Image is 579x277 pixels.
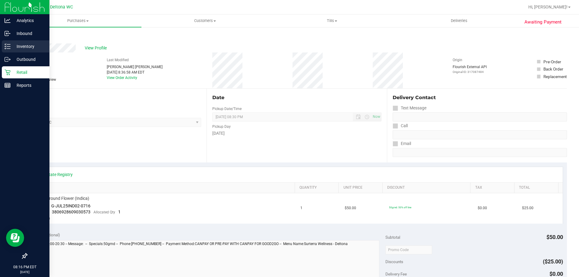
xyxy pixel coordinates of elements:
span: $0.00 [549,271,563,277]
inline-svg: Inventory [5,43,11,49]
label: Pickup Day [212,124,231,129]
div: Location [27,94,201,101]
a: SKU [36,185,292,190]
span: G-JUL25IND02-0716 [51,203,90,208]
div: [DATE] [212,130,381,137]
iframe: Resource center [6,229,24,247]
span: 3806928609030573 [52,209,90,214]
div: Delivery Contact [393,94,567,101]
div: [DATE] 8:36:58 AM EDT [107,70,163,75]
label: Call [393,121,408,130]
span: $50.00 [546,234,563,240]
p: Inventory [11,43,47,50]
a: Deliveries [396,14,523,27]
span: Hi, [PERSON_NAME]! [528,5,568,9]
a: Unit Price [343,185,380,190]
label: Origin [453,57,462,63]
p: Original ID: 317087484 [453,70,487,74]
label: Text Message [393,104,426,112]
label: Pickup Date/Time [212,106,242,112]
input: Format: (999) 999-9999 [393,130,567,139]
inline-svg: Retail [5,69,11,75]
a: Tax [475,185,512,190]
inline-svg: Reports [5,82,11,88]
a: Quantity [299,185,336,190]
a: Discount [387,185,468,190]
span: $50.00 [345,205,356,211]
span: 1 [118,209,121,214]
span: View Profile [85,45,109,51]
div: Pre-Order [543,59,561,65]
span: Tills [269,18,395,24]
p: Inbound [11,30,47,37]
p: Analytics [11,17,47,24]
span: Deliveries [443,18,476,24]
label: Last Modified [107,57,129,63]
inline-svg: Inbound [5,30,11,36]
p: Reports [11,82,47,89]
span: Discounts [385,256,403,267]
span: FT 7g Ground Flower (Indica) [35,196,89,201]
a: Tills [268,14,395,27]
span: Delivery Fee [385,272,407,276]
a: Purchases [14,14,141,27]
label: Email [393,139,411,148]
span: Subtotal [385,235,400,240]
p: Retail [11,69,47,76]
div: [PERSON_NAME] [PERSON_NAME] [107,64,163,70]
span: 1 [300,205,302,211]
div: Date [212,94,381,101]
p: Outbound [11,56,47,63]
p: 08:16 PM EDT [3,264,47,270]
a: View Order Activity [107,76,137,80]
p: [DATE] [3,270,47,274]
input: Promo Code [385,245,432,254]
span: ($25.00) [543,258,563,265]
a: Customers [141,14,268,27]
inline-svg: Outbound [5,56,11,62]
a: Total [519,185,556,190]
div: Flourish External API [453,64,487,74]
span: $0.00 [478,205,487,211]
span: Customers [142,18,268,24]
span: 50grnd: 50% off line [389,206,411,209]
span: Allocated Qty [93,210,115,214]
span: Awaiting Payment [524,19,562,26]
inline-svg: Analytics [5,17,11,24]
div: Back Order [543,66,563,72]
span: $25.00 [522,205,533,211]
a: View State Registry [36,172,73,178]
div: Replacement [543,74,567,80]
span: Purchases [14,18,141,24]
span: Deltona WC [50,5,73,10]
input: Format: (999) 999-9999 [393,112,567,121]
